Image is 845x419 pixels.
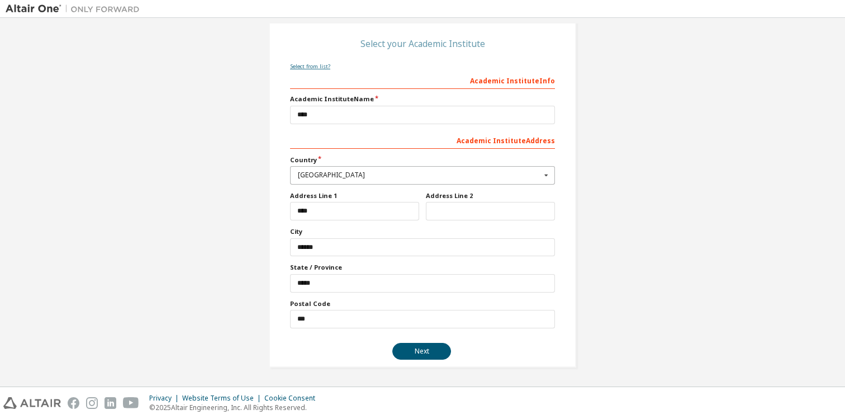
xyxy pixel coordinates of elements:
img: Altair One [6,3,145,15]
label: Country [290,156,555,164]
img: facebook.svg [68,397,79,409]
label: Address Line 2 [426,191,555,200]
div: Select your Academic Institute [360,40,485,47]
label: Academic Institute Name [290,95,555,103]
div: Privacy [149,394,182,403]
button: Next [392,343,451,360]
img: linkedin.svg [105,397,116,409]
label: City [290,227,555,236]
p: © 2025 Altair Engineering, Inc. All Rights Reserved. [149,403,322,412]
div: Academic Institute Info [290,71,555,89]
label: Address Line 1 [290,191,419,200]
div: Website Terms of Use [182,394,264,403]
img: youtube.svg [123,397,139,409]
div: You need to select your Academic Institute to continue [290,343,555,360]
div: Cookie Consent [264,394,322,403]
img: altair_logo.svg [3,397,61,409]
img: instagram.svg [86,397,98,409]
label: State / Province [290,263,555,272]
label: Postal Code [290,299,555,308]
a: Select from list? [290,63,330,70]
div: [GEOGRAPHIC_DATA] [298,172,541,178]
div: Academic Institute Address [290,131,555,149]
